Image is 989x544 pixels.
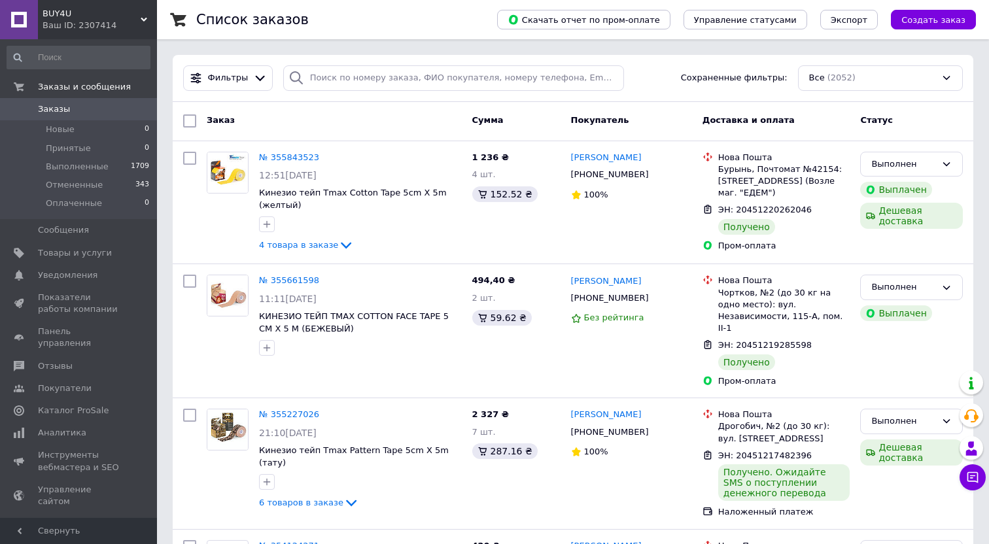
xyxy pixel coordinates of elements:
span: Фильтры [208,72,249,84]
span: Отзывы [38,360,73,372]
span: Инструменты вебмастера и SEO [38,449,121,473]
span: 0 [145,143,149,154]
div: [PHONE_NUMBER] [568,424,651,441]
span: Сумма [472,115,504,125]
span: Сохраненные фильтры: [681,72,788,84]
div: Получено. Ожидайте SMS о поступлении денежного перевода [718,464,850,501]
span: Товары и услуги [38,247,112,259]
div: Выплачен [860,182,931,197]
span: Покупатели [38,382,92,394]
span: 494,40 ₴ [472,275,515,285]
span: 100% [584,447,608,456]
span: Управление статусами [694,15,797,25]
div: [PHONE_NUMBER] [568,166,651,183]
a: [PERSON_NAME] [571,275,642,288]
div: Выполнен [871,158,936,171]
span: 1709 [131,161,149,173]
span: 0 [145,197,149,209]
span: 100% [584,190,608,199]
button: Создать заказ [891,10,976,29]
span: 7 шт. [472,427,496,437]
span: Статус [860,115,893,125]
button: Экспорт [820,10,878,29]
span: 0 [145,124,149,135]
span: 2 шт. [472,293,496,303]
input: Поиск по номеру заказа, ФИО покупателя, номеру телефона, Email, номеру накладной [283,65,624,91]
img: Фото товару [207,409,248,450]
div: Нова Пошта [718,152,850,163]
img: Фото товару [207,152,248,193]
a: Кинезио тейп Tmax Cotton Tape 5cm X 5m (желтый) [259,188,447,210]
a: № 355661598 [259,275,319,285]
span: ЭН: 20451220262046 [718,205,812,214]
div: Пром-оплата [718,240,850,252]
span: Принятые [46,143,91,154]
span: Заказ [207,115,235,125]
span: Новые [46,124,75,135]
div: Дрогобич, №2 (до 30 кг): вул. [STREET_ADDRESS] [718,420,850,444]
span: 6 товаров в заказе [259,498,343,507]
span: Скачать отчет по пром-оплате [508,14,660,25]
a: Фото товару [207,152,249,194]
span: Покупатель [571,115,629,125]
div: 152.52 ₴ [472,186,538,202]
span: Панель управления [38,326,121,349]
span: Оплаченные [46,197,102,209]
a: Создать заказ [878,14,976,24]
span: Уведомления [38,269,97,281]
div: Дешевая доставка [860,203,963,229]
div: [PHONE_NUMBER] [568,290,651,307]
span: Выполненные [46,161,109,173]
span: Сообщения [38,224,89,236]
span: Каталог ProSale [38,405,109,416]
div: Выполнен [871,280,936,294]
input: Поиск [7,46,150,69]
span: ЭН: 20451217482396 [718,450,812,460]
a: [PERSON_NAME] [571,152,642,164]
div: Дешевая доставка [860,439,963,466]
span: Создать заказ [901,15,965,25]
div: Нова Пошта [718,409,850,420]
span: 4 товара в заказе [259,240,338,250]
div: Наложенный платеж [718,506,850,518]
span: Управление сайтом [38,484,121,507]
div: Выполнен [871,415,936,428]
div: Выплачен [860,305,931,321]
span: (2052) [827,73,856,82]
span: 12:51[DATE] [259,170,317,180]
button: Управление статусами [684,10,807,29]
h1: Список заказов [196,12,309,27]
span: Аналитика [38,427,86,439]
a: КИНЕЗИО ТЕЙП TMAX COTTON FACE TAPE 5 CM X 5 M (БЕЖЕВЫЙ) [259,311,449,333]
span: 11:11[DATE] [259,294,317,304]
span: 4 шт. [472,169,496,179]
div: Пром-оплата [718,375,850,387]
div: Нова Пошта [718,275,850,286]
span: ЭН: 20451219285598 [718,340,812,350]
button: Скачать отчет по пром-оплате [497,10,670,29]
div: 287.16 ₴ [472,443,538,459]
span: Заказы [38,103,70,115]
span: 2 327 ₴ [472,409,509,419]
a: Фото товару [207,275,249,316]
a: 6 товаров в заказе [259,498,359,507]
div: Получено [718,219,775,235]
span: Все [809,72,825,84]
span: Отмененные [46,179,103,191]
a: № 355227026 [259,409,319,419]
a: Фото товару [207,409,249,450]
span: Кинезио тейп Tmax Pattern Tape 5cm X 5m (тату) [259,445,449,467]
div: Получено [718,354,775,370]
span: 1 236 ₴ [472,152,509,162]
span: Доставка и оплата [703,115,795,125]
div: Ваш ID: 2307414 [43,20,157,31]
span: Экспорт [831,15,867,25]
a: № 355843523 [259,152,319,162]
div: 59.62 ₴ [472,310,532,326]
span: BUY4U [43,8,141,20]
span: Без рейтинга [584,313,644,322]
button: Чат с покупателем [960,464,986,490]
a: 4 товара в заказе [259,240,354,250]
